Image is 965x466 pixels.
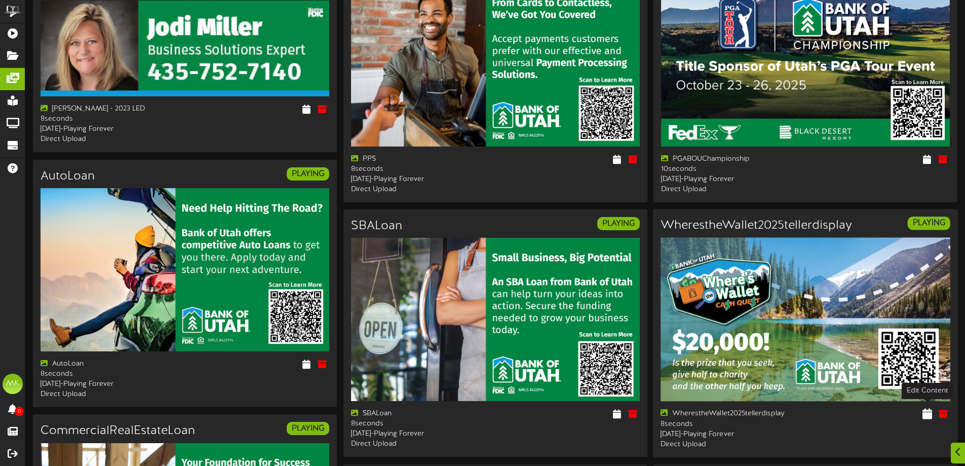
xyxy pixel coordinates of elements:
[661,174,798,185] div: [DATE] - Playing Forever
[661,429,798,440] div: [DATE] - Playing Forever
[602,219,635,228] strong: PLAYING
[913,219,945,228] strong: PLAYING
[351,185,488,195] div: Direct Upload
[41,170,95,183] h3: AutoLoan
[41,379,177,389] div: [DATE] - Playing Forever
[351,154,488,164] div: PPS
[351,439,488,449] div: Direct Upload
[41,114,177,124] div: 8 seconds
[351,429,488,439] div: [DATE] - Playing Forever
[351,419,488,429] div: 8 seconds
[3,374,23,394] div: MK
[661,185,798,195] div: Direct Upload
[351,164,488,174] div: 8 seconds
[661,164,798,174] div: 10 seconds
[15,407,24,416] span: 0
[41,424,195,438] h3: CommercialRealEstateLoan
[292,424,324,433] strong: PLAYING
[41,369,177,379] div: 8 seconds
[292,169,324,178] strong: PLAYING
[661,409,798,419] div: WherestheWallet2025tellerdisplay
[661,154,798,164] div: PGABOUChampionship
[41,389,177,400] div: Direct Upload
[351,238,640,401] img: fb05d240-4a49-443c-ab79-62df6dd2ade7.jpg
[351,174,488,185] div: [DATE] - Playing Forever
[661,440,798,450] div: Direct Upload
[351,409,488,419] div: SBALoan
[661,419,798,429] div: 8 seconds
[41,359,177,369] div: AutoLoan
[351,220,402,233] h3: SBALoan
[41,1,329,97] img: 945e6cb7-a4b8-437f-bcd0-38c79f854370jodimiller_2023_led.jpg
[41,134,177,145] div: Direct Upload
[41,188,329,351] img: 2b3ac3a6-54e1-443b-850b-55bdd692cdc7.jpg
[41,124,177,134] div: [DATE] - Playing Forever
[41,104,177,114] div: [PERSON_NAME] - 2023 LED
[661,219,852,232] h3: WherestheWallet2025tellerdisplay
[661,238,950,402] img: d63faf21-0290-411d-ba87-7c5a0d513c74.jpg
